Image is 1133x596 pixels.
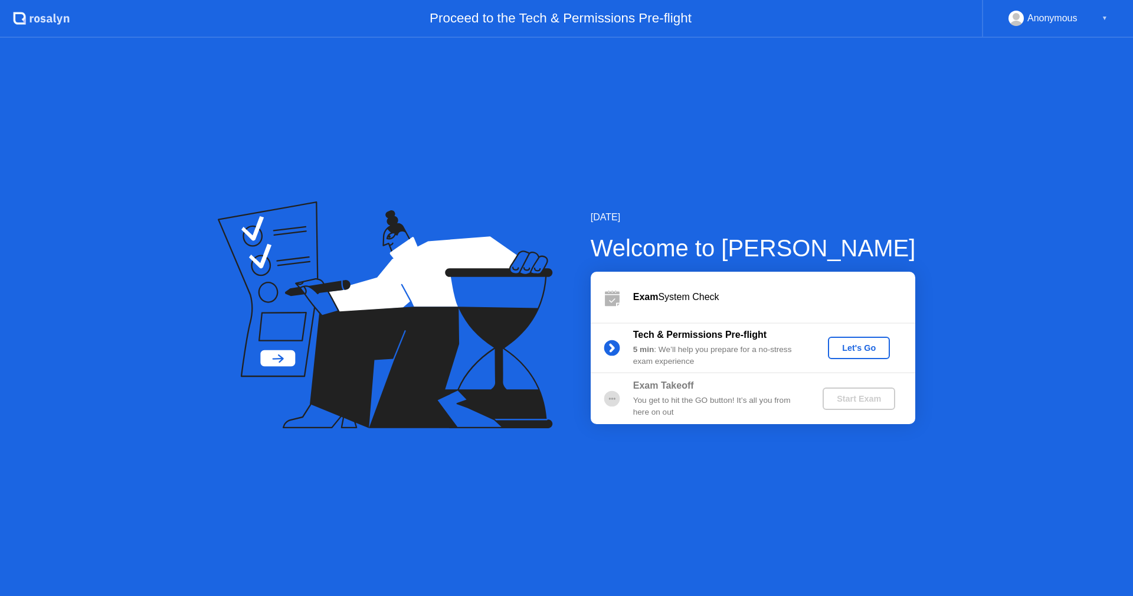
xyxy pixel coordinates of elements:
div: You get to hit the GO button! It’s all you from here on out [633,395,803,419]
div: ▼ [1102,11,1108,26]
button: Let's Go [828,337,890,359]
b: 5 min [633,345,654,354]
div: Let's Go [833,343,885,353]
div: : We’ll help you prepare for a no-stress exam experience [633,344,803,368]
b: Tech & Permissions Pre-flight [633,330,767,340]
div: Anonymous [1027,11,1078,26]
div: [DATE] [591,210,916,224]
div: System Check [633,290,915,304]
b: Exam [633,292,659,302]
div: Start Exam [827,394,890,403]
button: Start Exam [823,387,895,410]
div: Welcome to [PERSON_NAME] [591,230,916,266]
b: Exam Takeoff [633,380,694,390]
